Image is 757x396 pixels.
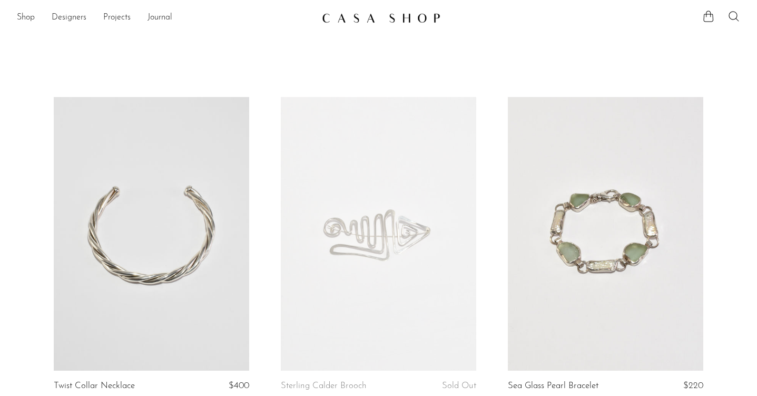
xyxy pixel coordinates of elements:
[103,11,131,25] a: Projects
[229,381,249,390] span: $400
[442,381,476,390] span: Sold Out
[17,11,35,25] a: Shop
[508,381,598,391] a: Sea Glass Pearl Bracelet
[17,9,313,27] ul: NEW HEADER MENU
[148,11,172,25] a: Journal
[54,381,135,391] a: Twist Collar Necklace
[52,11,86,25] a: Designers
[281,381,367,391] a: Sterling Calder Brooch
[17,9,313,27] nav: Desktop navigation
[683,381,703,390] span: $220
